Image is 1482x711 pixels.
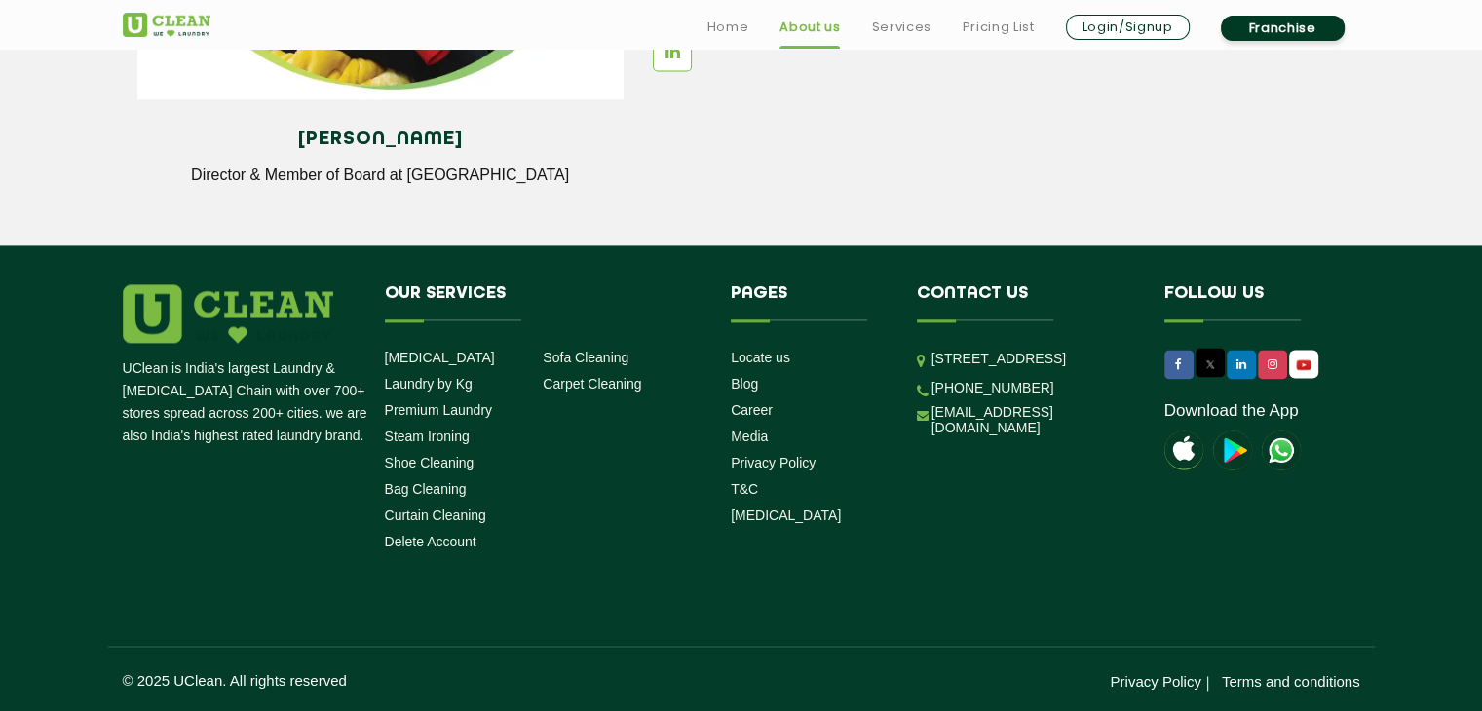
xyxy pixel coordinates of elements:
[731,284,888,321] h4: Pages
[731,402,773,418] a: Career
[543,350,628,365] a: Sofa Cleaning
[731,350,790,365] a: Locate us
[707,16,749,39] a: Home
[731,481,758,497] a: T&C
[731,455,816,470] a: Privacy Policy
[1164,401,1299,421] a: Download the App
[963,16,1035,39] a: Pricing List
[931,348,1135,370] p: [STREET_ADDRESS]
[123,13,210,37] img: UClean Laundry and Dry Cleaning
[123,357,370,447] p: UClean is India's largest Laundry & [MEDICAL_DATA] Chain with over 700+ stores spread across 200+...
[871,16,931,39] a: Services
[1066,15,1190,40] a: Login/Signup
[779,16,840,39] a: About us
[1221,16,1345,41] a: Franchise
[385,350,495,365] a: [MEDICAL_DATA]
[385,429,470,444] a: Steam Ironing
[1110,673,1200,690] a: Privacy Policy
[152,167,609,184] p: Director & Member of Board at [GEOGRAPHIC_DATA]
[123,284,333,343] img: logo.png
[385,534,476,549] a: Delete Account
[931,404,1135,435] a: [EMAIL_ADDRESS][DOMAIN_NAME]
[731,376,758,392] a: Blog
[1164,284,1336,321] h4: Follow us
[123,672,741,689] p: © 2025 UClean. All rights reserved
[385,455,475,470] a: Shoe Cleaning
[385,376,473,392] a: Laundry by Kg
[917,284,1135,321] h4: Contact us
[731,429,768,444] a: Media
[385,402,493,418] a: Premium Laundry
[931,380,1054,395] a: [PHONE_NUMBER]
[1164,430,1203,469] img: apple-icon.png
[731,507,841,523] a: [MEDICAL_DATA]
[1222,673,1360,690] a: Terms and conditions
[543,376,641,392] a: Carpet Cleaning
[385,284,703,321] h4: Our Services
[385,507,486,523] a: Curtain Cleaning
[385,481,467,497] a: Bag Cleaning
[1213,430,1252,469] img: playstoreicon.png
[152,129,609,150] h4: [PERSON_NAME]
[1262,430,1301,469] img: UClean Laundry and Dry Cleaning
[1291,355,1316,375] img: UClean Laundry and Dry Cleaning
